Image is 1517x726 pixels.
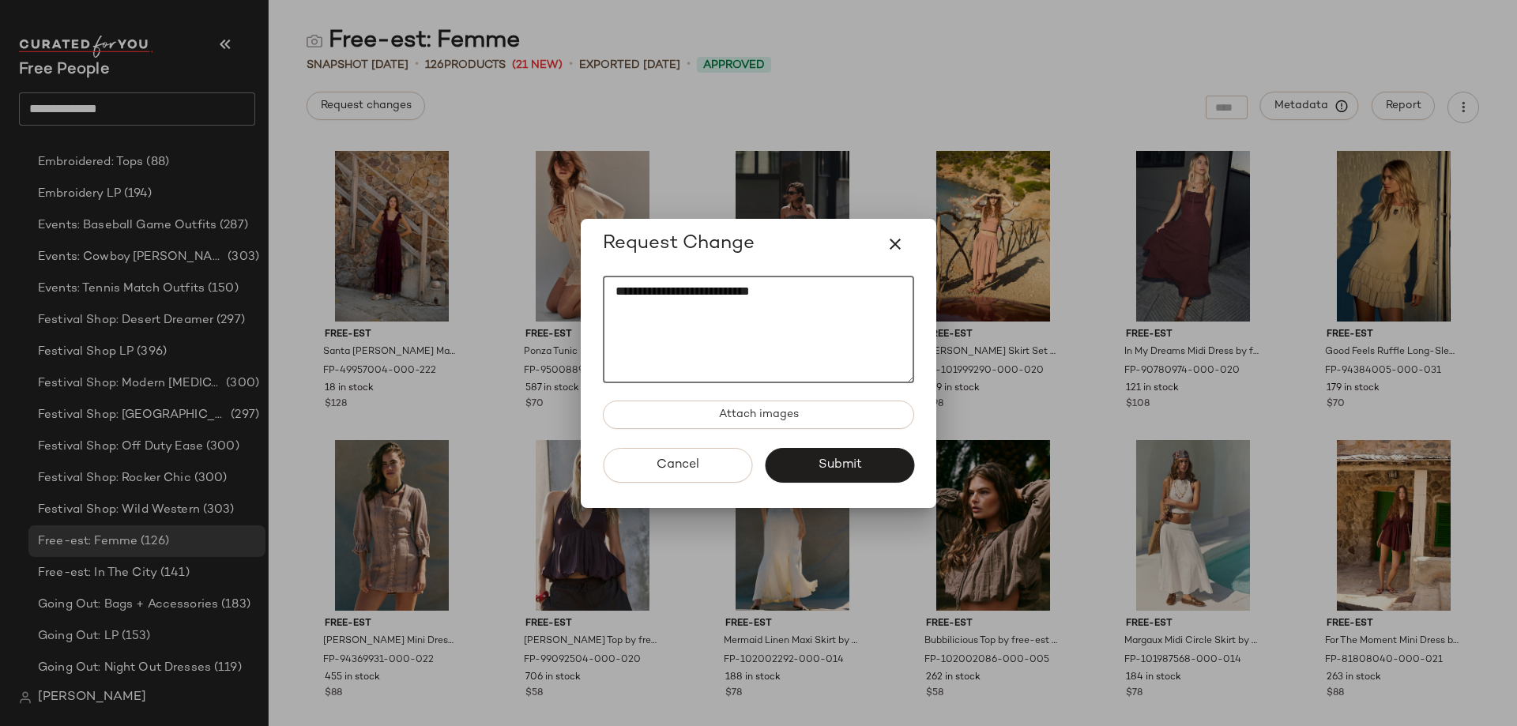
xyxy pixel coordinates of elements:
[603,448,752,483] button: Cancel
[603,231,755,257] span: Request Change
[765,448,914,483] button: Submit
[718,408,799,421] span: Attach images
[603,401,914,429] button: Attach images
[656,457,699,472] span: Cancel
[817,457,861,472] span: Submit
